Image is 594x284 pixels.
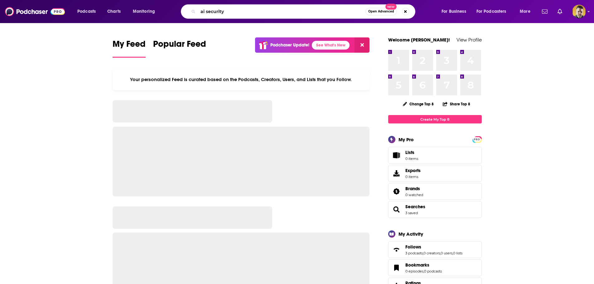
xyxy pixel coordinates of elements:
[390,151,403,160] span: Lists
[405,168,421,173] span: Exports
[405,269,423,273] a: 0 episodes
[133,7,155,16] span: Monitoring
[107,7,121,16] span: Charts
[390,263,403,272] a: Bookmarks
[405,262,442,268] a: Bookmarks
[405,193,423,197] a: 0 watched
[472,7,515,17] button: open menu
[405,175,421,179] span: 0 items
[399,100,438,108] button: Change Top 8
[423,251,440,255] a: 0 creators
[113,39,146,53] span: My Feed
[539,6,550,17] a: Show notifications dropdown
[520,7,530,16] span: More
[405,211,418,215] a: 3 saved
[405,156,418,161] span: 0 items
[405,150,414,155] span: Lists
[368,10,394,13] span: Open Advanced
[572,5,586,18] span: Logged in as JohnMoore
[390,205,403,214] a: Searches
[113,39,146,58] a: My Feed
[515,7,538,17] button: open menu
[476,7,506,16] span: For Podcasters
[424,269,442,273] a: 0 podcasts
[423,269,424,273] span: ,
[555,6,565,17] a: Show notifications dropdown
[572,5,586,18] img: User Profile
[473,137,481,142] a: PRO
[388,147,482,164] a: Lists
[312,41,350,50] a: See What's New
[572,5,586,18] button: Show profile menu
[388,115,482,123] a: Create My Top 8
[398,231,423,237] div: My Activity
[270,42,309,48] p: Podchaser Update!
[128,7,163,17] button: open menu
[388,201,482,218] span: Searches
[153,39,206,53] span: Popular Feed
[388,259,482,276] span: Bookmarks
[442,7,466,16] span: For Business
[437,7,474,17] button: open menu
[77,7,96,16] span: Podcasts
[398,137,414,142] div: My Pro
[187,4,421,19] div: Search podcasts, credits, & more...
[452,251,453,255] span: ,
[5,6,65,17] img: Podchaser - Follow, Share and Rate Podcasts
[390,187,403,196] a: Brands
[388,37,450,43] a: Welcome [PERSON_NAME]!
[388,241,482,258] span: Follows
[388,183,482,200] span: Brands
[441,251,452,255] a: 0 users
[442,98,471,110] button: Share Top 8
[103,7,124,17] a: Charts
[405,244,462,250] a: Follows
[385,4,397,10] span: New
[73,7,104,17] button: open menu
[198,7,365,17] input: Search podcasts, credits, & more...
[405,244,421,250] span: Follows
[153,39,206,58] a: Popular Feed
[390,169,403,178] span: Exports
[365,8,397,15] button: Open AdvancedNew
[405,150,418,155] span: Lists
[113,69,370,90] div: Your personalized Feed is curated based on the Podcasts, Creators, Users, and Lists that you Follow.
[453,251,462,255] a: 0 lists
[405,251,423,255] a: 3 podcasts
[390,245,403,254] a: Follows
[405,204,425,209] a: Searches
[388,165,482,182] a: Exports
[405,186,420,191] span: Brands
[405,262,429,268] span: Bookmarks
[405,186,423,191] a: Brands
[456,37,482,43] a: View Profile
[440,251,441,255] span: ,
